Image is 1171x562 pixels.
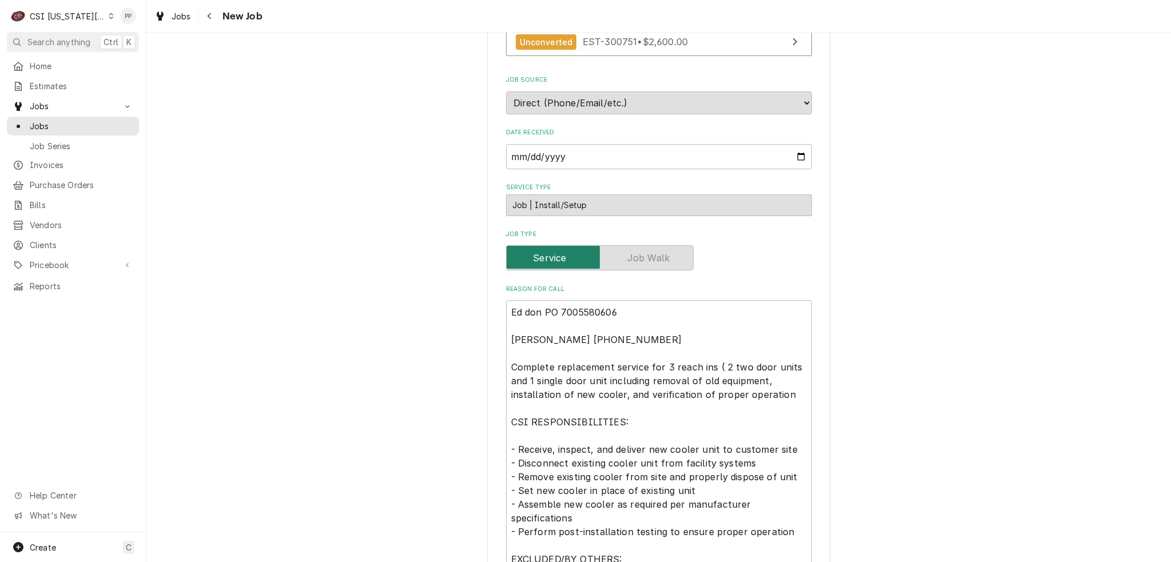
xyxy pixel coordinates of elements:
a: Purchase Orders [7,176,139,194]
div: Job Source [506,75,812,114]
span: Bills [30,199,133,211]
a: Go to Jobs [7,97,139,115]
span: EST-300751 • $2,600.00 [583,36,688,47]
span: New Job [219,9,262,24]
span: K [126,36,132,48]
span: Pricebook [30,259,116,271]
a: Clients [7,236,139,254]
label: Date Received [506,128,812,137]
a: Jobs [150,7,196,26]
a: Bills [7,196,139,214]
input: yyyy-mm-dd [506,144,812,169]
div: Unconverted [516,34,577,50]
button: Navigate back [201,7,219,25]
div: Philip Potter's Avatar [120,8,136,24]
span: Estimates [30,80,133,92]
label: Job Type [506,230,812,239]
span: What's New [30,509,132,521]
span: C [126,541,132,553]
span: Invoices [30,159,133,171]
span: Ctrl [103,36,118,48]
a: Reports [7,277,139,296]
div: Date Received [506,128,812,169]
label: Service Type [506,183,812,192]
label: Reason For Call [506,285,812,294]
span: Help Center [30,489,132,501]
div: PP [120,8,136,24]
a: Jobs [7,117,139,135]
span: Purchase Orders [30,179,133,191]
span: Clients [30,239,133,251]
div: Created From Estimate [506,13,812,62]
a: Go to What's New [7,506,139,525]
span: Search anything [27,36,90,48]
label: Job Source [506,75,812,85]
div: Service [506,245,812,270]
a: Go to Help Center [7,486,139,505]
div: Service Type [506,183,812,216]
div: Job | Install/Setup [506,194,812,216]
div: CSI [US_STATE][GEOGRAPHIC_DATA] [30,10,105,22]
div: Job Type [506,230,812,270]
span: Jobs [30,120,133,132]
a: Go to Pricebook [7,256,139,274]
span: Create [30,543,56,552]
span: Job Series [30,140,133,152]
span: Jobs [172,10,191,22]
span: Reports [30,280,133,292]
a: View Estimate [506,28,812,56]
span: Vendors [30,219,133,231]
a: Vendors [7,216,139,234]
button: Search anythingCtrlK [7,32,139,52]
div: C [10,8,26,24]
a: Invoices [7,156,139,174]
span: Home [30,60,133,72]
span: Jobs [30,100,116,112]
div: CSI Kansas City's Avatar [10,8,26,24]
a: Job Series [7,137,139,156]
a: Home [7,57,139,75]
a: Estimates [7,77,139,95]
